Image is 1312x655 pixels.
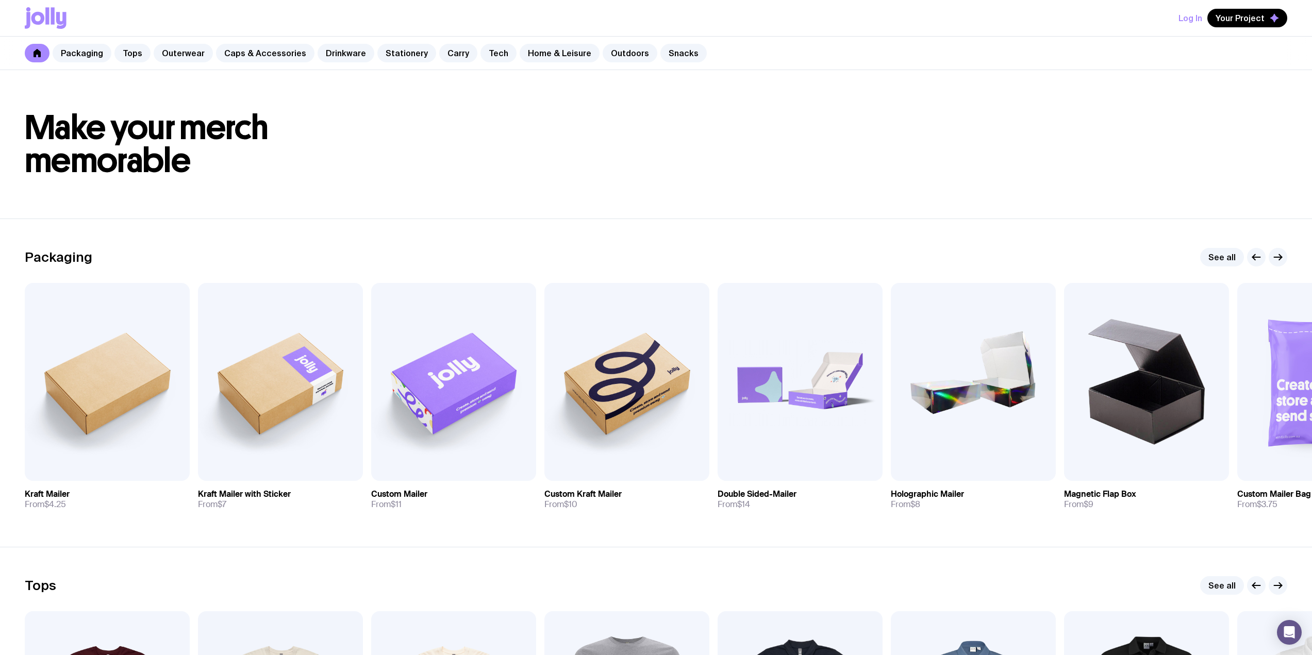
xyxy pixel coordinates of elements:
h3: Custom Mailer [371,489,427,499]
h2: Packaging [25,249,92,265]
span: From [25,499,66,510]
span: From [1237,499,1277,510]
button: Your Project [1207,9,1287,27]
span: From [1064,499,1093,510]
a: Tops [114,44,151,62]
h3: Double Sided-Mailer [718,489,796,499]
span: From [544,499,577,510]
a: Holographic MailerFrom$8 [891,481,1056,518]
span: $8 [910,499,920,510]
a: Outdoors [603,44,657,62]
a: Kraft MailerFrom$4.25 [25,481,190,518]
span: From [198,499,226,510]
h3: Magnetic Flap Box [1064,489,1136,499]
span: From [718,499,750,510]
button: Log In [1178,9,1202,27]
a: Magnetic Flap BoxFrom$9 [1064,481,1229,518]
span: $10 [564,499,577,510]
div: Open Intercom Messenger [1277,620,1302,645]
h3: Custom Kraft Mailer [544,489,622,499]
a: Carry [439,44,477,62]
span: $7 [218,499,226,510]
a: Tech [480,44,517,62]
a: Packaging [53,44,111,62]
a: Drinkware [318,44,374,62]
a: Kraft Mailer with StickerFrom$7 [198,481,363,518]
span: $11 [391,499,402,510]
a: Custom MailerFrom$11 [371,481,536,518]
h3: Kraft Mailer [25,489,70,499]
span: Your Project [1216,13,1265,23]
span: From [891,499,920,510]
a: Stationery [377,44,436,62]
span: $14 [737,499,750,510]
a: Home & Leisure [520,44,600,62]
a: Outerwear [154,44,213,62]
h3: Kraft Mailer with Sticker [198,489,291,499]
a: See all [1200,576,1244,595]
span: $4.25 [44,499,66,510]
a: Caps & Accessories [216,44,314,62]
a: Double Sided-MailerFrom$14 [718,481,883,518]
h3: Holographic Mailer [891,489,964,499]
a: See all [1200,248,1244,266]
h3: Custom Mailer Bag [1237,489,1311,499]
a: Snacks [660,44,707,62]
span: From [371,499,402,510]
span: Make your merch memorable [25,107,269,181]
span: $9 [1084,499,1093,510]
h2: Tops [25,578,56,593]
a: Custom Kraft MailerFrom$10 [544,481,709,518]
span: $3.75 [1257,499,1277,510]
